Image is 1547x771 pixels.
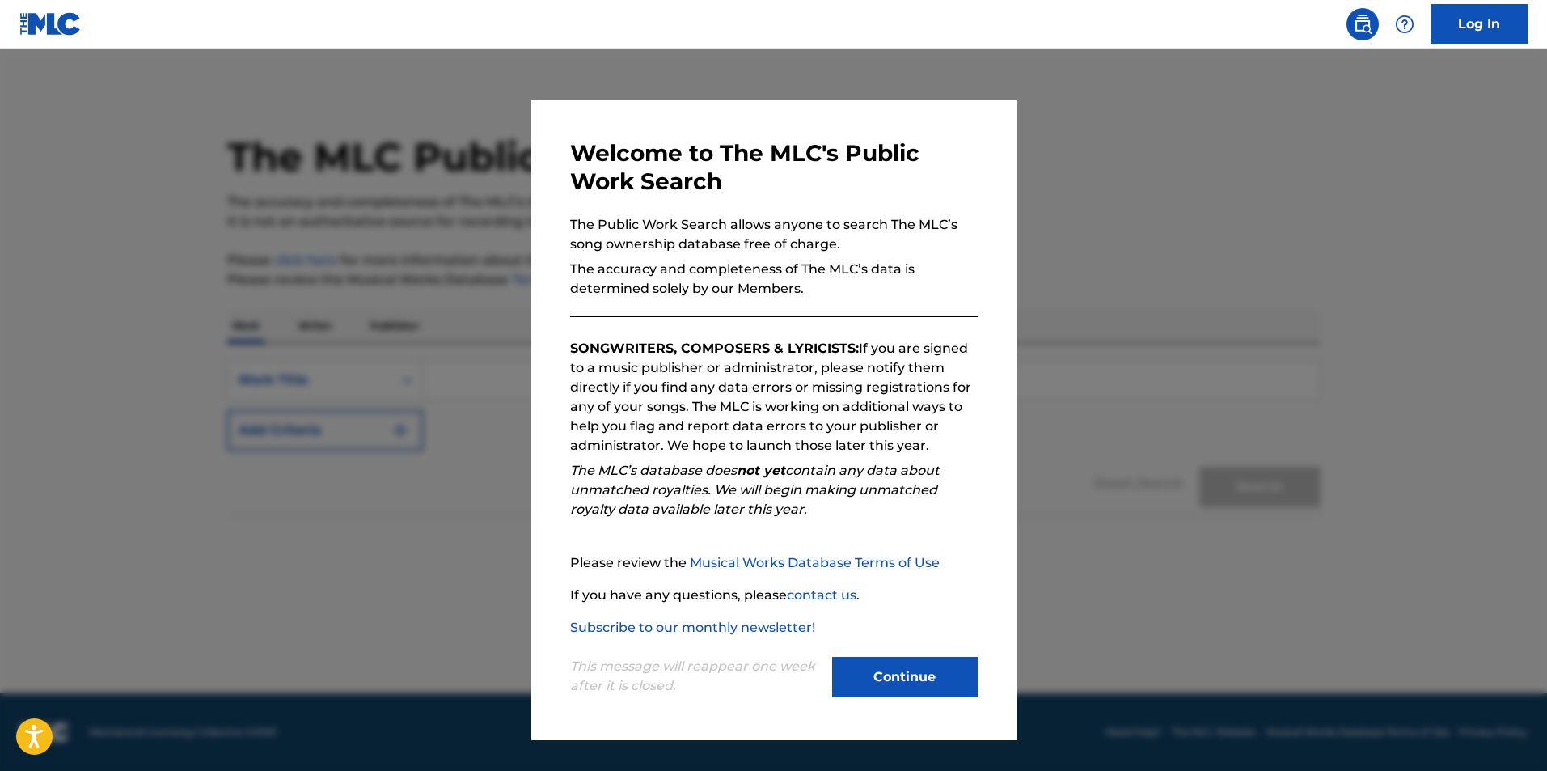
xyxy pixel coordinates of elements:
img: MLC Logo [19,12,82,36]
img: help [1395,15,1414,34]
h3: Welcome to The MLC's Public Work Search [570,139,978,196]
a: Public Search [1346,8,1379,40]
img: search [1353,15,1372,34]
p: The accuracy and completeness of The MLC’s data is determined solely by our Members. [570,260,978,299]
a: Musical Works Database Terms of Use [690,555,940,570]
p: This message will reappear one week after it is closed. [570,657,822,696]
p: Please review the [570,553,978,573]
p: If you are signed to a music publisher or administrator, please notify them directly if you find ... [570,339,978,455]
strong: not yet [737,463,785,478]
div: Help [1388,8,1421,40]
strong: SONGWRITERS, COMPOSERS & LYRICISTS: [570,341,859,356]
button: Continue [832,657,978,697]
a: Subscribe to our monthly newsletter! [570,620,815,635]
p: If you have any questions, please . [570,586,978,605]
a: contact us [787,587,856,603]
em: The MLC’s database does contain any data about unmatched royalties. We will begin making unmatche... [570,463,940,517]
p: The Public Work Search allows anyone to search The MLC’s song ownership database free of charge. [570,215,978,254]
a: Log In [1431,4,1528,44]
